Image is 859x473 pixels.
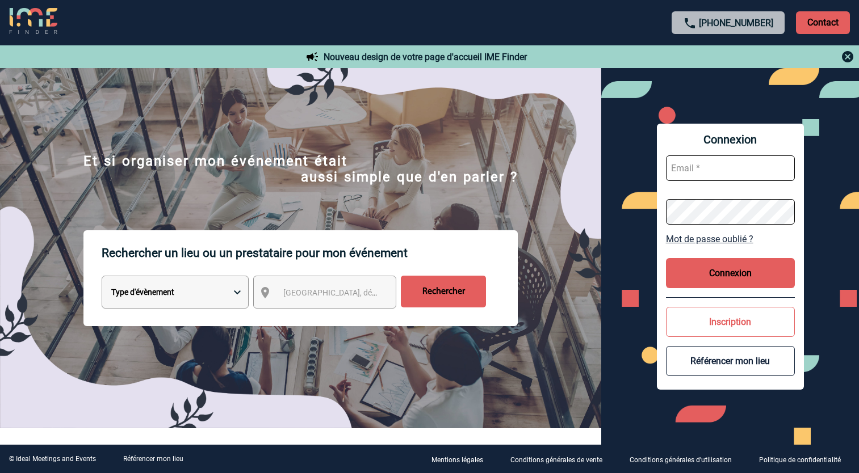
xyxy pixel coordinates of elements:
a: Référencer mon lieu [123,455,183,463]
p: Conditions générales de vente [510,456,602,464]
a: Conditions générales d'utilisation [621,454,750,464]
input: Rechercher [401,276,486,307]
img: call-24-px.png [683,16,697,30]
a: Mentions légales [422,454,501,464]
div: © Ideal Meetings and Events [9,455,96,463]
a: Conditions générales de vente [501,454,621,464]
button: Inscription [666,307,795,337]
button: Connexion [666,258,795,288]
p: Rechercher un lieu ou un prestataire pour mon événement [102,230,518,276]
p: Politique de confidentialité [759,456,841,464]
a: Politique de confidentialité [750,454,859,464]
p: Mentions légales [431,456,483,464]
a: Mot de passe oublié ? [666,234,795,244]
p: Contact [796,11,850,34]
button: Référencer mon lieu [666,346,795,376]
input: Email * [666,155,795,181]
span: Connexion [666,133,795,146]
a: [PHONE_NUMBER] [699,18,773,28]
p: Conditions générales d'utilisation [630,456,732,464]
span: [GEOGRAPHIC_DATA], département, région... [283,288,441,297]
